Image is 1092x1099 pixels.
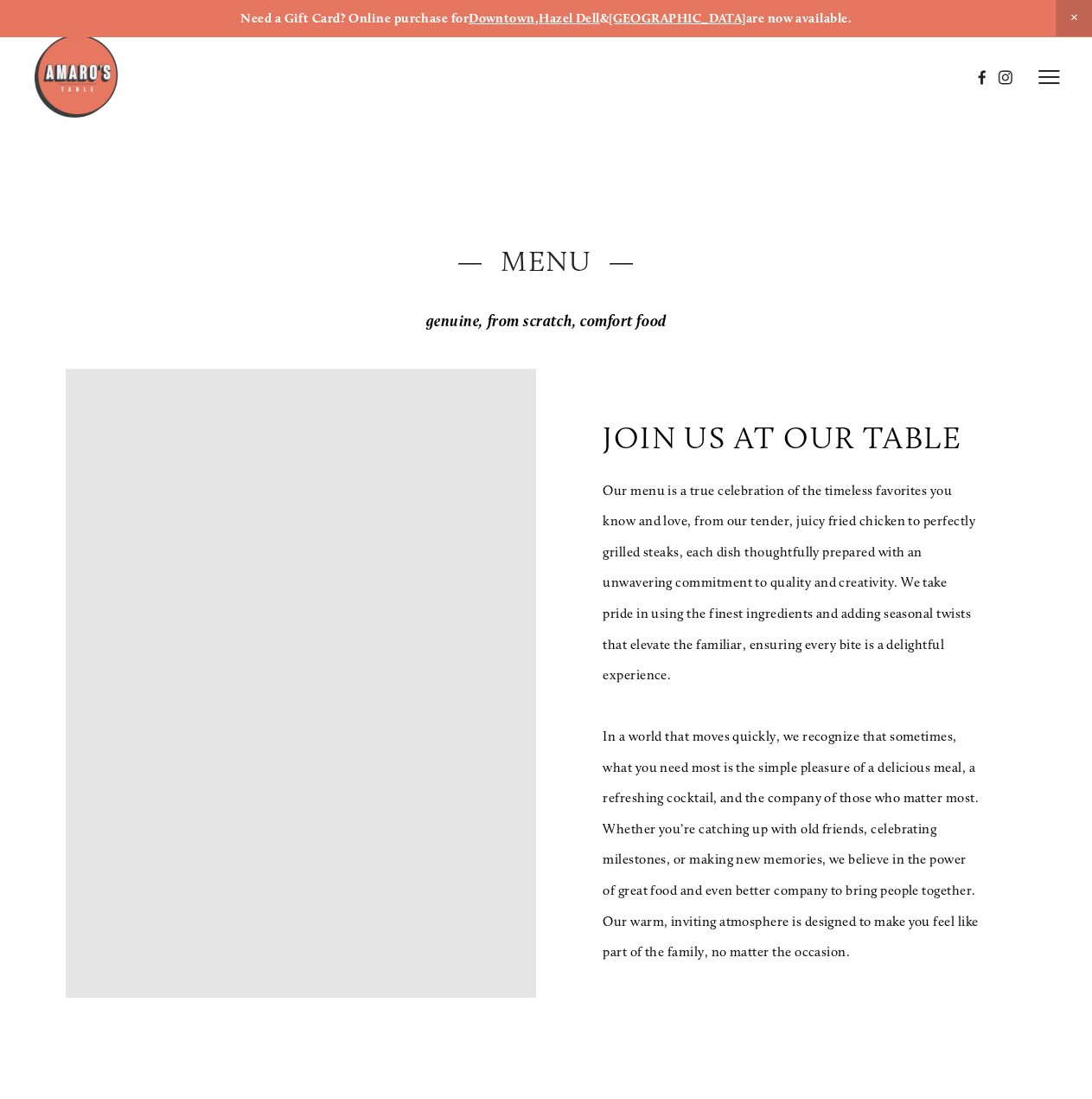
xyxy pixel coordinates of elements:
[469,10,535,26] a: Downtown
[746,10,852,26] strong: are now available.
[539,10,600,26] a: Hazel Dell
[600,10,609,26] strong: &
[603,721,980,967] p: In a world that moves quickly, we recognize that sometimes, what you need most is the simple plea...
[603,475,980,691] p: Our menu is a true celebration of the timeless favorites you know and love, from our tender, juic...
[240,10,469,26] strong: Need a Gift Card? Online purchase for
[603,419,961,456] p: join us at our table
[609,10,746,26] a: [GEOGRAPHIC_DATA]
[535,10,539,26] strong: ,
[426,312,667,331] em: genuine, from scratch, comfort food
[66,241,1026,282] h2: — Menu —
[33,33,119,119] img: Amaro's Table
